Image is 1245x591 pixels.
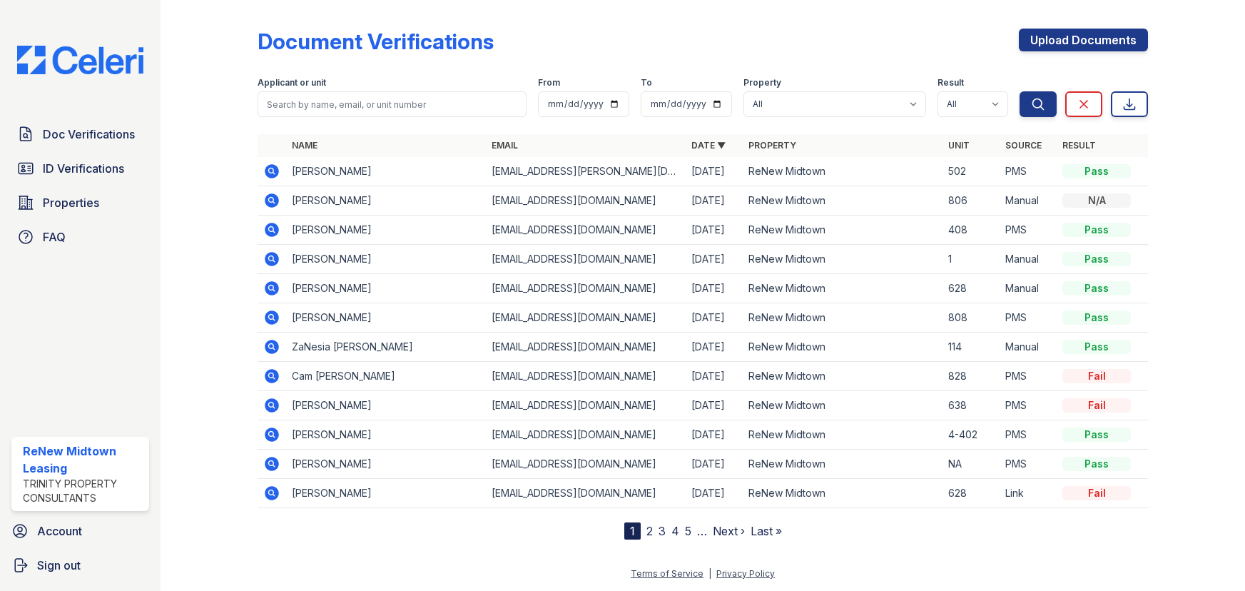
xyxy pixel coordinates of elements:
[686,216,743,245] td: [DATE]
[286,157,486,186] td: [PERSON_NAME]
[686,391,743,420] td: [DATE]
[1062,223,1131,237] div: Pass
[942,391,1000,420] td: 638
[538,77,560,89] label: From
[942,303,1000,333] td: 808
[486,245,686,274] td: [EMAIL_ADDRESS][DOMAIN_NAME]
[43,160,124,177] span: ID Verifications
[1000,391,1057,420] td: PMS
[1005,140,1042,151] a: Source
[1000,157,1057,186] td: PMS
[1062,164,1131,178] div: Pass
[6,46,155,74] img: CE_Logo_Blue-a8612792a0a2168367f1c8372b55b34899dd931a85d93a1a3d3e32e68fde9ad4.png
[686,333,743,362] td: [DATE]
[743,157,942,186] td: ReNew Midtown
[286,216,486,245] td: [PERSON_NAME]
[1000,479,1057,508] td: Link
[23,443,143,477] div: ReNew Midtown Leasing
[1000,362,1057,391] td: PMS
[486,362,686,391] td: [EMAIL_ADDRESS][DOMAIN_NAME]
[942,362,1000,391] td: 828
[624,522,641,540] div: 1
[1062,486,1131,500] div: Fail
[286,274,486,303] td: [PERSON_NAME]
[43,194,99,211] span: Properties
[43,126,135,143] span: Doc Verifications
[1062,457,1131,471] div: Pass
[286,362,486,391] td: Cam [PERSON_NAME]
[286,303,486,333] td: [PERSON_NAME]
[686,479,743,508] td: [DATE]
[286,186,486,216] td: [PERSON_NAME]
[743,420,942,450] td: ReNew Midtown
[743,391,942,420] td: ReNew Midtown
[1000,216,1057,245] td: PMS
[11,154,149,183] a: ID Verifications
[1000,333,1057,362] td: Manual
[708,568,711,579] div: |
[713,524,745,538] a: Next ›
[716,568,775,579] a: Privacy Policy
[486,303,686,333] td: [EMAIL_ADDRESS][DOMAIN_NAME]
[1062,281,1131,295] div: Pass
[486,420,686,450] td: [EMAIL_ADDRESS][DOMAIN_NAME]
[743,77,781,89] label: Property
[686,274,743,303] td: [DATE]
[1000,450,1057,479] td: PMS
[1062,310,1131,325] div: Pass
[286,479,486,508] td: [PERSON_NAME]
[743,274,942,303] td: ReNew Midtown
[1000,274,1057,303] td: Manual
[942,420,1000,450] td: 4-402
[743,216,942,245] td: ReNew Midtown
[6,517,155,545] a: Account
[286,420,486,450] td: [PERSON_NAME]
[1019,29,1148,51] a: Upload Documents
[23,477,143,505] div: Trinity Property Consultants
[942,186,1000,216] td: 806
[11,120,149,148] a: Doc Verifications
[1062,369,1131,383] div: Fail
[942,450,1000,479] td: NA
[11,188,149,217] a: Properties
[1062,398,1131,413] div: Fail
[258,29,494,54] div: Document Verifications
[948,140,970,151] a: Unit
[1062,193,1131,208] div: N/A
[258,91,527,117] input: Search by name, email, or unit number
[671,524,679,538] a: 4
[486,274,686,303] td: [EMAIL_ADDRESS][DOMAIN_NAME]
[646,524,653,538] a: 2
[686,362,743,391] td: [DATE]
[1000,186,1057,216] td: Manual
[748,140,796,151] a: Property
[942,333,1000,362] td: 114
[686,157,743,186] td: [DATE]
[686,245,743,274] td: [DATE]
[11,223,149,251] a: FAQ
[942,216,1000,245] td: 408
[942,245,1000,274] td: 1
[631,568,703,579] a: Terms of Service
[942,479,1000,508] td: 628
[286,450,486,479] td: [PERSON_NAME]
[486,333,686,362] td: [EMAIL_ADDRESS][DOMAIN_NAME]
[937,77,964,89] label: Result
[6,551,155,580] a: Sign out
[743,245,942,274] td: ReNew Midtown
[1000,303,1057,333] td: PMS
[685,524,691,538] a: 5
[743,303,942,333] td: ReNew Midtown
[486,216,686,245] td: [EMAIL_ADDRESS][DOMAIN_NAME]
[942,274,1000,303] td: 628
[286,333,486,362] td: ZaNesia [PERSON_NAME]
[492,140,518,151] a: Email
[686,186,743,216] td: [DATE]
[686,420,743,450] td: [DATE]
[659,524,666,538] a: 3
[486,157,686,186] td: [EMAIL_ADDRESS][PERSON_NAME][DOMAIN_NAME]
[942,157,1000,186] td: 502
[43,228,66,246] span: FAQ
[743,450,942,479] td: ReNew Midtown
[751,524,782,538] a: Last »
